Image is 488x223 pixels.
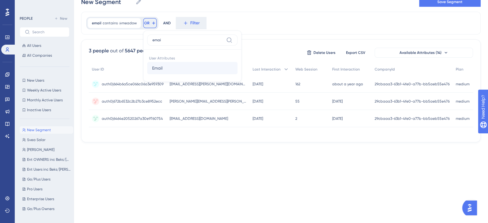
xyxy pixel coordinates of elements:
[456,116,470,121] span: medium
[456,67,463,72] span: Plan
[332,82,363,86] time: about a year ago
[92,67,104,72] span: User ID
[20,52,69,59] button: All Companies
[52,15,69,22] button: New
[125,47,153,55] div: 5647 people
[20,16,33,21] div: PEOPLE
[340,48,371,58] button: Export CSV
[375,99,450,104] span: 29cbaaa3-63b1-4fe0-a77b-bb5aeb55e476
[399,50,442,55] span: Available Attributes (14)
[190,19,200,27] span: Filter
[147,53,238,62] span: User Attributes
[27,137,45,142] span: Svea Solar
[295,82,300,87] span: 162
[27,187,42,192] span: Pro Users
[375,67,395,72] span: CompanyId
[27,206,54,211] span: Go/Plus Owners
[176,17,207,29] button: Filter
[27,53,52,58] span: All Companies
[253,82,263,86] time: [DATE]
[119,21,137,26] span: @meadow
[27,43,41,48] span: All Users
[20,156,73,163] button: Ent OWNERS inc Beks/[PERSON_NAME]
[152,64,163,72] span: Email
[253,116,263,121] time: [DATE]
[375,116,450,121] span: 29cbaaa3-63b1-4fe0-a77b-bb5aeb55e476
[143,18,157,28] button: OR
[20,146,73,153] button: [PERSON_NAME]
[332,67,360,72] span: First Interaction
[313,50,336,55] span: Delete Users
[20,42,69,49] button: All Users
[27,167,71,172] span: Ent Users inc Beks/[PERSON_NAME]
[20,87,69,94] button: Weekly Active Users
[20,176,73,183] button: Go/Plus Users
[20,195,73,203] button: Enterprise Users
[456,99,470,104] span: medium
[332,116,343,121] time: [DATE]
[27,78,44,83] span: New Users
[295,116,297,121] span: 2
[92,21,101,26] span: email
[102,99,162,104] span: auth0|672b6532c2b27b3ce8952ecc
[27,197,54,201] span: Enterprise Users
[27,88,61,93] span: Weekly Active Users
[163,17,171,29] div: AND
[147,62,238,74] button: Email
[462,199,481,217] iframe: UserGuiding AI Assistant Launcher
[295,67,317,72] span: Web Session
[306,48,336,58] button: Delete Users
[14,2,38,9] span: Need Help?
[27,107,51,112] span: Inactive Users
[60,16,67,21] span: New
[332,99,343,103] time: [DATE]
[20,205,73,213] button: Go/Plus Owners
[144,21,149,26] span: OR
[170,82,246,87] span: [EMAIL_ADDRESS][PERSON_NAME][DOMAIN_NAME]
[20,166,73,173] button: Ent Users inc Beks/[PERSON_NAME]
[27,147,54,152] span: [PERSON_NAME]
[89,47,109,55] div: 3 people
[20,96,69,104] button: Monthly Active Users
[170,116,228,121] span: [EMAIL_ADDRESS][DOMAIN_NAME]
[253,67,281,72] span: Last Interaction
[20,77,69,84] button: New Users
[346,50,365,55] span: Export CSV
[110,47,124,55] div: out of
[27,98,63,103] span: Monthly Active Users
[27,157,71,162] span: Ent OWNERS inc Beks/[PERSON_NAME]
[375,82,450,87] span: 29cbaaa3-63b1-4fe0-a77b-bb5aeb55e476
[295,99,300,104] span: 55
[32,30,64,34] input: Search
[103,21,118,26] span: contains
[170,99,246,104] span: [PERSON_NAME][EMAIL_ADDRESS][PERSON_NAME][DOMAIN_NAME]
[152,38,224,43] input: Type the value
[20,106,69,114] button: Inactive Users
[456,82,470,87] span: medium
[253,99,263,103] time: [DATE]
[27,177,50,182] span: Go/Plus Users
[102,116,163,121] span: auth0|6464e20520267a30e9760754
[27,128,51,132] span: New Segment
[375,48,473,58] button: Available Attributes (14)
[20,185,73,193] button: Pro Users
[102,82,163,87] span: auth0|664b6a5ce066c06a3e959309
[20,126,73,134] button: New Segment
[20,136,73,144] button: Svea Solar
